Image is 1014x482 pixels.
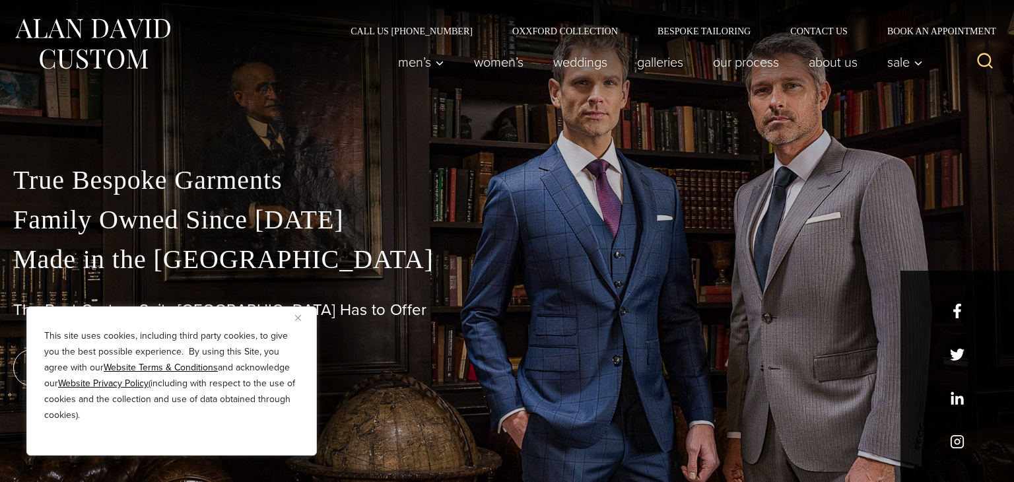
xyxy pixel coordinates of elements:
[867,26,1001,36] a: Book an Appointment
[104,361,218,374] a: Website Terms & Conditions
[331,26,492,36] a: Call Us [PHONE_NUMBER]
[969,46,1001,78] button: View Search Form
[770,26,867,36] a: Contact Us
[58,376,149,390] a: Website Privacy Policy
[794,49,873,75] a: About Us
[13,15,172,73] img: Alan David Custom
[384,49,930,75] nav: Primary Navigation
[13,160,1001,279] p: True Bespoke Garments Family Owned Since [DATE] Made in the [GEOGRAPHIC_DATA]
[331,26,1001,36] nav: Secondary Navigation
[887,55,923,69] span: Sale
[295,310,311,326] button: Close
[13,300,1001,320] h1: The Best Custom Suits [GEOGRAPHIC_DATA] Has to Offer
[698,49,794,75] a: Our Process
[44,328,299,423] p: This site uses cookies, including third party cookies, to give you the best possible experience. ...
[459,49,539,75] a: Women’s
[539,49,623,75] a: weddings
[492,26,638,36] a: Oxxford Collection
[623,49,698,75] a: Galleries
[638,26,770,36] a: Bespoke Tailoring
[295,315,301,321] img: Close
[398,55,444,69] span: Men’s
[13,349,198,386] a: book an appointment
